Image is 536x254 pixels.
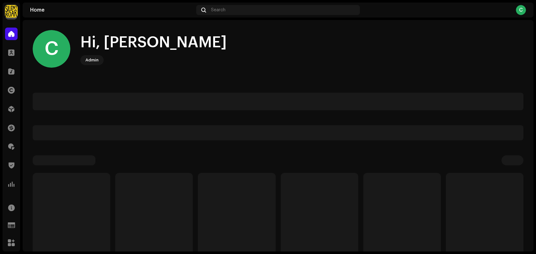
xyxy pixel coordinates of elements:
[211,8,225,13] span: Search
[33,30,70,68] div: C
[80,33,227,53] div: Hi, [PERSON_NAME]
[516,5,526,15] div: C
[30,8,194,13] div: Home
[85,56,99,64] div: Admin
[5,5,18,18] img: fcfd72e7-8859-4002-b0df-9a7058150634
